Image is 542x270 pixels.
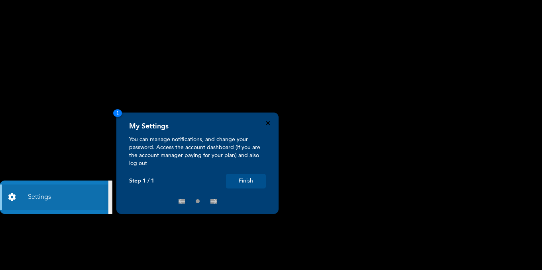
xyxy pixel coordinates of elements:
span: 1 [113,109,122,117]
p: Step 1 / 1 [129,178,154,185]
button: Finish [226,174,266,188]
p: You can manage notifications, and change your password. Access the account dashboard (if you are ... [129,136,266,167]
button: Close [266,121,270,125]
h4: My Settings [129,122,169,131]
